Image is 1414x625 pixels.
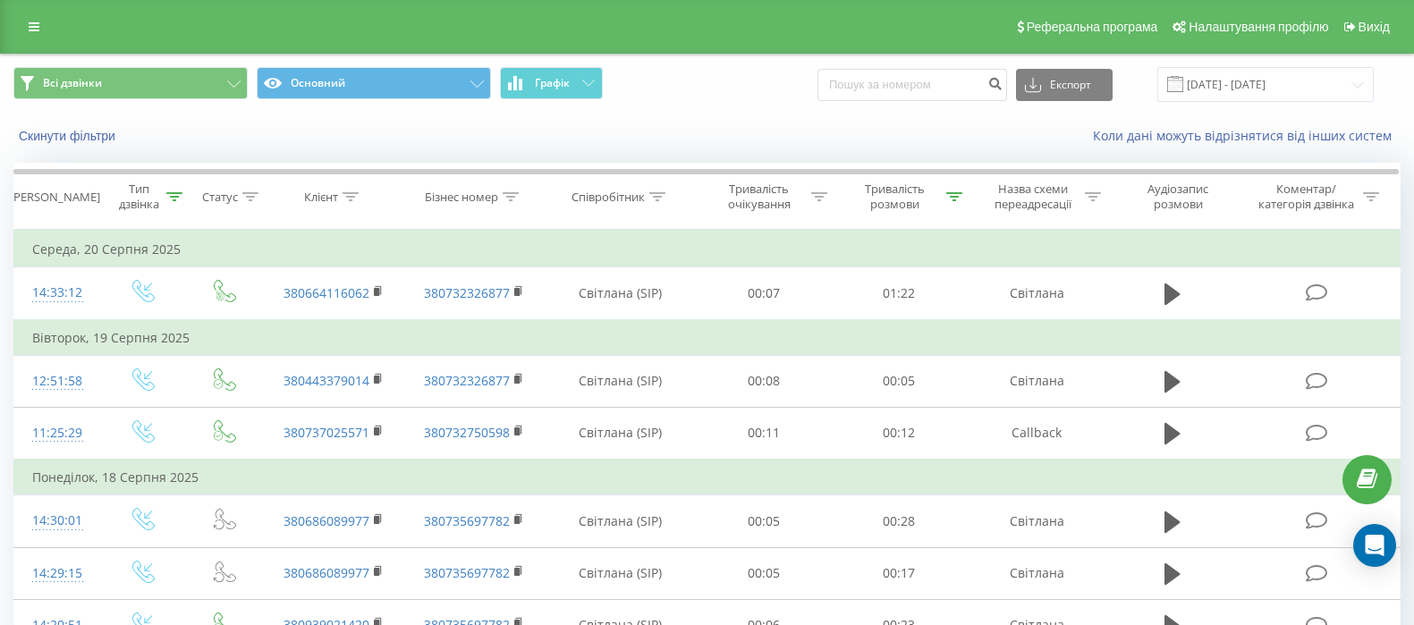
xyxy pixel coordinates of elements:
td: 00:05 [696,495,831,547]
td: Світлана (SIP) [545,495,696,547]
td: 01:22 [831,267,966,320]
a: 380443379014 [284,372,369,389]
button: Скинути фільтри [13,128,124,144]
td: 00:07 [696,267,831,320]
div: 14:29:15 [32,556,82,591]
div: 14:33:12 [32,275,82,310]
td: 00:17 [831,547,966,599]
span: Всі дзвінки [43,76,102,90]
td: 00:11 [696,407,831,460]
td: Понеділок, 18 Серпня 2025 [14,460,1401,495]
td: Світлана [967,495,1107,547]
div: Співробітник [572,190,645,205]
a: 380686089977 [284,512,369,529]
a: 380686089977 [284,564,369,581]
div: [PERSON_NAME] [10,190,100,205]
a: 380737025571 [284,424,369,441]
span: Вихід [1359,20,1390,34]
button: Основний [257,67,491,99]
button: Графік [500,67,603,99]
div: Аудіозапис розмови [1123,182,1232,212]
td: Світлана [967,355,1107,407]
a: 380732326877 [424,372,510,389]
td: 00:08 [696,355,831,407]
div: 11:25:29 [32,416,82,451]
div: Open Intercom Messenger [1353,524,1396,567]
a: 380735697782 [424,564,510,581]
button: Всі дзвінки [13,67,248,99]
div: Тип дзвінка [116,182,162,212]
td: Світлана (SIP) [545,547,696,599]
td: 00:05 [831,355,966,407]
td: 00:12 [831,407,966,460]
input: Пошук за номером [817,69,1007,101]
div: Назва схеми переадресації [985,182,1080,212]
a: 380735697782 [424,512,510,529]
a: 380664116062 [284,284,369,301]
td: Світлана (SIP) [545,407,696,460]
span: Налаштування профілю [1189,20,1328,34]
td: Callback [967,407,1107,460]
span: Графік [535,77,570,89]
td: Середа, 20 Серпня 2025 [14,232,1401,267]
span: Реферальна програма [1027,20,1158,34]
td: Вівторок, 19 Серпня 2025 [14,320,1401,356]
td: 00:28 [831,495,966,547]
a: 380732326877 [424,284,510,301]
div: Тривалість очікування [712,182,806,212]
td: Світлана [967,547,1107,599]
div: Клієнт [304,190,338,205]
button: Експорт [1016,69,1113,101]
div: 14:30:01 [32,503,82,538]
div: Статус [202,190,238,205]
div: 12:51:58 [32,364,82,399]
td: Світлана [967,267,1107,320]
td: 00:05 [696,547,831,599]
div: Тривалість розмови [848,182,942,212]
a: Коли дані можуть відрізнятися вiд інших систем [1093,127,1401,144]
td: Світлана (SIP) [545,355,696,407]
div: Бізнес номер [425,190,498,205]
div: Коментар/категорія дзвінка [1254,182,1359,212]
a: 380732750598 [424,424,510,441]
td: Світлана (SIP) [545,267,696,320]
